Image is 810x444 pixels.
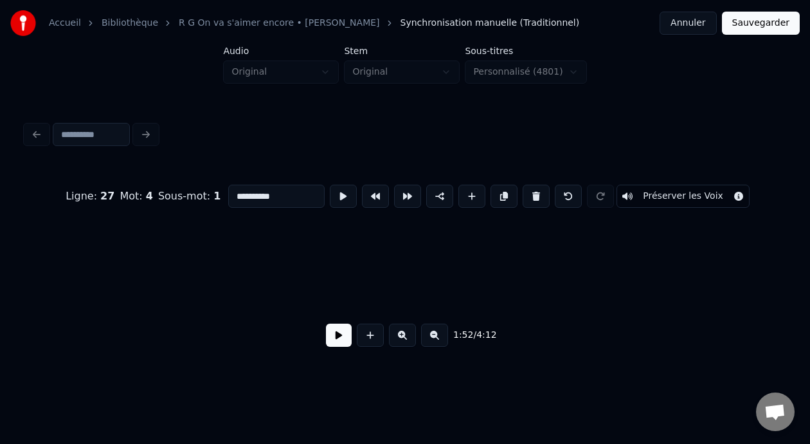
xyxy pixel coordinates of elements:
div: Mot : [120,189,153,204]
a: Ouvrir le chat [756,393,795,431]
label: Sous-titres [465,46,586,55]
label: Stem [344,46,460,55]
span: 1:52 [453,329,473,342]
img: youka [10,10,36,36]
button: Toggle [616,185,750,208]
a: R G On va s'aimer encore • [PERSON_NAME] [179,17,379,30]
span: Synchronisation manuelle (Traditionnel) [401,17,580,30]
button: Annuler [660,12,716,35]
span: 4 [146,190,153,202]
nav: breadcrumb [49,17,579,30]
span: 27 [100,190,114,202]
div: Ligne : [66,189,114,204]
button: Sauvegarder [722,12,800,35]
label: Audio [223,46,339,55]
a: Accueil [49,17,81,30]
span: 4:12 [476,329,496,342]
div: Sous-mot : [158,189,221,204]
span: 1 [213,190,221,202]
div: / [453,329,484,342]
a: Bibliothèque [102,17,158,30]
